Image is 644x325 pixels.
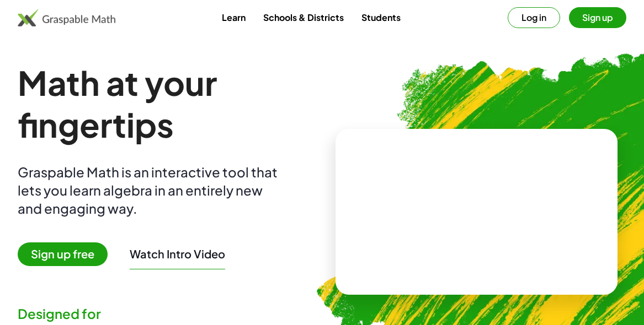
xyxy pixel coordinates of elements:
[18,62,318,145] h1: Math at your fingertips
[569,7,626,28] button: Sign up
[508,7,560,28] button: Log in
[254,7,353,28] a: Schools & Districts
[393,170,559,253] video: What is this? This is dynamic math notation. Dynamic math notation plays a central role in how Gr...
[130,247,225,261] button: Watch Intro Video
[18,242,108,266] span: Sign up free
[353,7,409,28] a: Students
[18,163,283,218] div: Graspable Math is an interactive tool that lets you learn algebra in an entirely new and engaging...
[213,7,254,28] a: Learn
[18,305,318,323] div: Designed for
